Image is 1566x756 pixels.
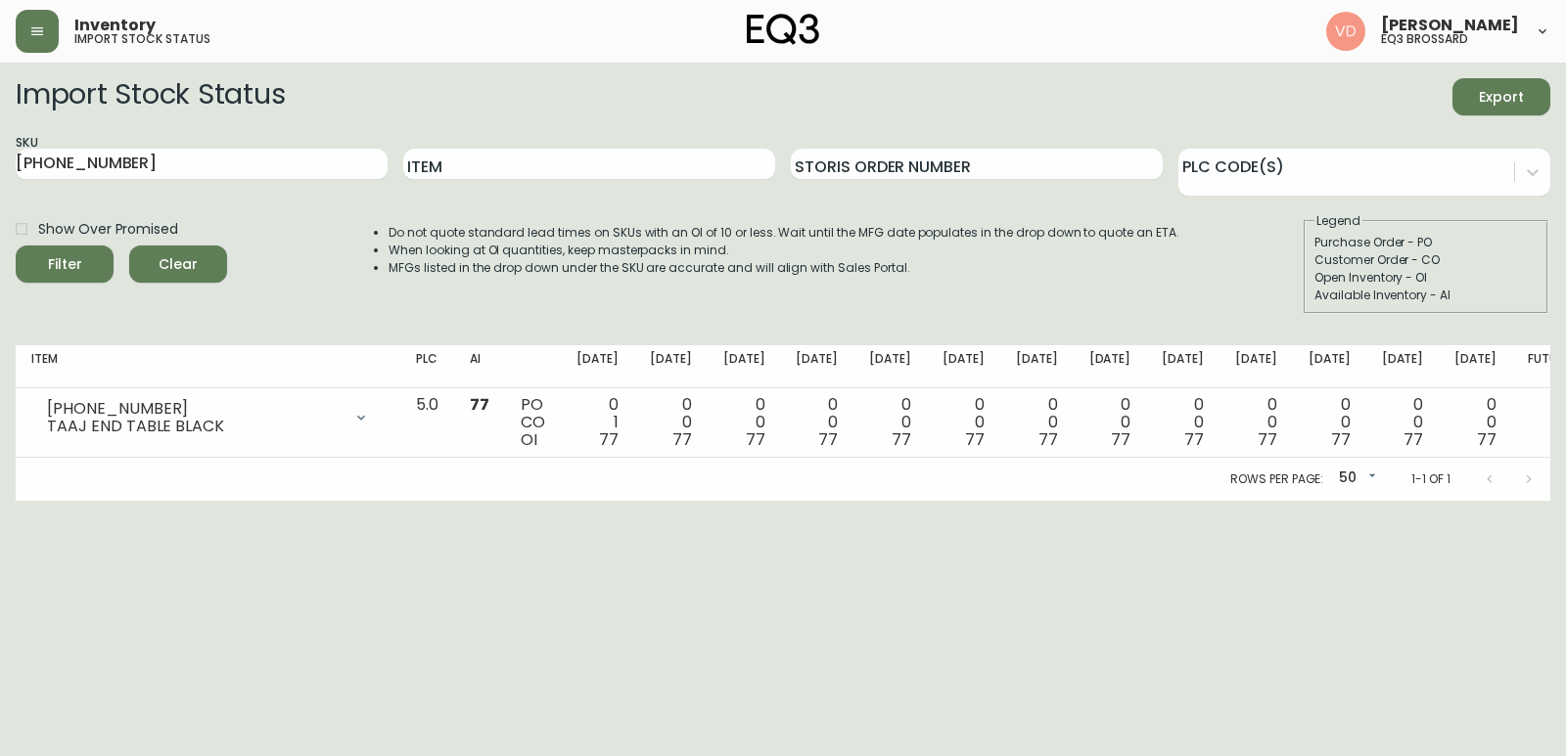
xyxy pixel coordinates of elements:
span: 77 [1477,428,1497,451]
li: Do not quote standard lead times on SKUs with an OI of 10 or less. Wait until the MFG date popula... [389,224,1179,242]
th: [DATE] [561,345,634,388]
span: Show Over Promised [38,219,178,240]
button: Clear [129,245,227,283]
h5: import stock status [74,33,210,45]
span: 77 [1184,428,1204,451]
th: [DATE] [1439,345,1512,388]
div: Open Inventory - OI [1314,269,1538,287]
div: [PHONE_NUMBER]TAAJ END TABLE BLACK [31,396,385,439]
legend: Legend [1314,212,1362,230]
span: 77 [746,428,765,451]
div: 0 0 [869,396,911,449]
th: [DATE] [780,345,853,388]
th: AI [454,345,505,388]
img: logo [747,14,819,45]
div: 0 0 [650,396,692,449]
button: Export [1452,78,1550,115]
span: 77 [892,428,911,451]
button: Filter [16,245,114,283]
th: [DATE] [1293,345,1366,388]
th: [DATE] [1366,345,1440,388]
span: 77 [599,428,619,451]
h5: eq3 brossard [1381,33,1468,45]
div: 0 0 [1382,396,1424,449]
th: [DATE] [708,345,781,388]
span: [PERSON_NAME] [1381,18,1519,33]
h2: Import Stock Status [16,78,285,115]
th: [DATE] [853,345,927,388]
div: Purchase Order - PO [1314,234,1538,251]
div: 0 0 [796,396,838,449]
div: 0 0 [723,396,765,449]
span: 77 [1258,428,1277,451]
div: Customer Order - CO [1314,251,1538,269]
span: 77 [1111,428,1130,451]
div: 0 0 [943,396,985,449]
div: 0 0 [1016,396,1058,449]
p: Rows per page: [1230,470,1323,488]
div: [PHONE_NUMBER] [47,400,342,418]
span: OI [521,428,537,451]
div: 0 0 [1454,396,1497,449]
th: [DATE] [634,345,708,388]
th: [DATE] [1146,345,1220,388]
span: Export [1468,85,1535,110]
span: 77 [1331,428,1351,451]
div: Available Inventory - AI [1314,287,1538,304]
span: 77 [672,428,692,451]
li: MFGs listed in the drop down under the SKU are accurate and will align with Sales Portal. [389,259,1179,277]
div: 50 [1331,463,1380,495]
img: 34cbe8de67806989076631741e6a7c6b [1326,12,1365,51]
p: 1-1 of 1 [1411,470,1451,488]
div: 0 0 [1089,396,1131,449]
div: 0 1 [576,396,619,449]
th: [DATE] [927,345,1000,388]
span: 77 [470,393,489,416]
span: 77 [818,428,838,451]
span: Inventory [74,18,156,33]
th: PLC [400,345,454,388]
li: When looking at OI quantities, keep masterpacks in mind. [389,242,1179,259]
span: 77 [1038,428,1058,451]
div: 0 0 [1235,396,1277,449]
span: 77 [1404,428,1423,451]
span: 77 [965,428,985,451]
th: [DATE] [1074,345,1147,388]
th: [DATE] [1000,345,1074,388]
div: 0 0 [1162,396,1204,449]
span: Clear [145,252,211,277]
td: 5.0 [400,388,454,458]
th: Item [16,345,400,388]
div: 0 0 [1309,396,1351,449]
th: [DATE] [1220,345,1293,388]
div: TAAJ END TABLE BLACK [47,418,342,435]
div: PO CO [521,396,545,449]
